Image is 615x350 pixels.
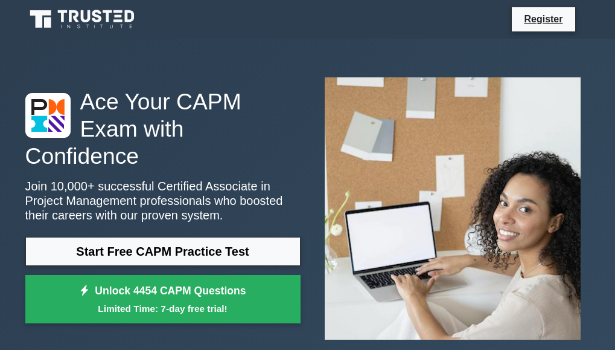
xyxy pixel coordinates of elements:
small: Limited Time: 7-day free trial! [40,302,285,316]
a: Register [517,11,570,27]
p: Join 10,000+ successful Certified Associate in Project Management professionals who boosted their... [25,179,301,222]
h1: Ace Your CAPM Exam with Confidence [25,88,301,169]
a: Unlock 4454 CAPM QuestionsLimited Time: 7-day free trial! [25,275,301,323]
a: Start Free CAPM Practice Test [25,237,301,266]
